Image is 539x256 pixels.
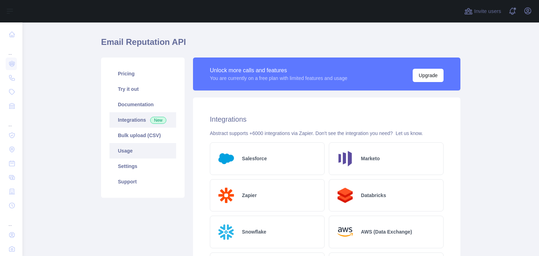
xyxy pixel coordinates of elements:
[335,185,355,206] img: Logo
[361,228,412,235] h2: AWS (Data Exchange)
[109,128,176,143] a: Bulk upload (CSV)
[216,148,237,169] img: Logo
[150,117,166,124] span: New
[210,114,444,124] h2: Integrations
[6,114,17,128] div: ...
[361,155,380,162] h2: Marketo
[463,6,503,17] button: Invite users
[210,130,444,137] div: Abstract supports +6000 integrations via Zapier. Don't see the integration you need?
[210,75,347,82] div: You are currently on a free plan with limited features and usage
[101,36,460,53] h1: Email Reputation API
[109,143,176,159] a: Usage
[335,148,355,169] img: Logo
[361,192,386,199] h2: Databricks
[6,42,17,56] div: ...
[335,222,355,242] img: Logo
[210,66,347,75] div: Unlock more calls and features
[474,7,501,15] span: Invite users
[216,185,237,206] img: Logo
[216,222,237,242] img: Logo
[242,155,267,162] h2: Salesforce
[6,213,17,227] div: ...
[395,130,423,136] a: Let us know.
[109,97,176,112] a: Documentation
[242,228,266,235] h2: Snowflake
[413,69,444,82] button: Upgrade
[109,159,176,174] a: Settings
[109,174,176,189] a: Support
[109,66,176,81] a: Pricing
[109,112,176,128] a: Integrations New
[109,81,176,97] a: Try it out
[242,192,257,199] h2: Zapier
